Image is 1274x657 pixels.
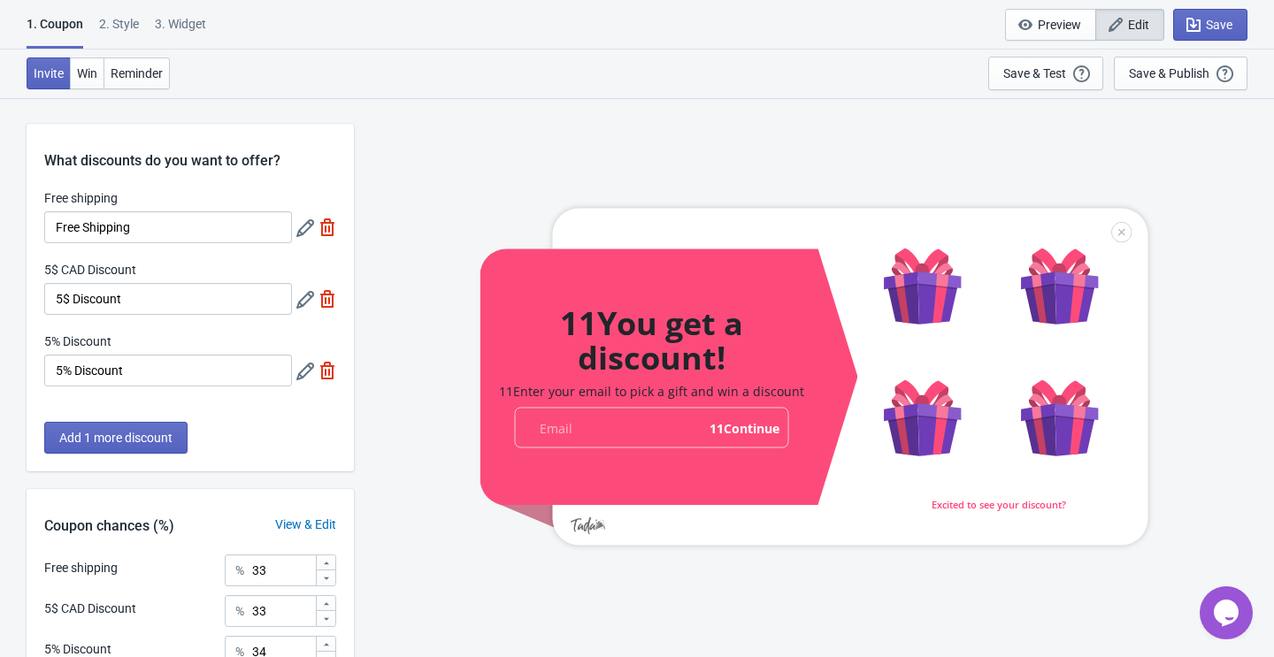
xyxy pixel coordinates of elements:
[1003,66,1066,80] div: Save & Test
[1005,9,1096,41] button: Preview
[235,560,244,581] div: %
[318,290,336,308] img: delete.svg
[1095,9,1164,41] button: Edit
[27,57,71,89] button: Invite
[70,57,104,89] button: Win
[27,516,192,537] div: Coupon chances (%)
[1114,57,1247,90] button: Save & Publish
[1038,18,1081,32] span: Preview
[34,66,64,80] span: Invite
[155,15,206,46] div: 3. Widget
[235,600,244,622] div: %
[99,15,139,46] div: 2 . Style
[251,595,315,627] input: Chance
[104,57,170,89] button: Reminder
[1173,9,1247,41] button: Save
[257,516,354,534] div: View & Edit
[44,422,188,454] button: Add 1 more discount
[44,189,118,207] label: Free shipping
[1200,586,1256,639] iframe: chat widget
[1129,66,1209,80] div: Save & Publish
[44,559,118,577] div: Free shipping
[44,332,111,350] label: 5% Discount
[44,261,136,279] label: 5$ CAD Discount
[318,362,336,379] img: delete.svg
[27,124,354,172] div: What discounts do you want to offer?
[27,15,83,49] div: 1. Coupon
[318,218,336,236] img: delete.svg
[251,554,315,586] input: Chance
[59,431,173,445] span: Add 1 more discount
[1128,18,1149,32] span: Edit
[988,57,1103,90] button: Save & Test
[1206,18,1232,32] span: Save
[44,600,136,618] div: 5$ CAD Discount
[111,66,163,80] span: Reminder
[77,66,97,80] span: Win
